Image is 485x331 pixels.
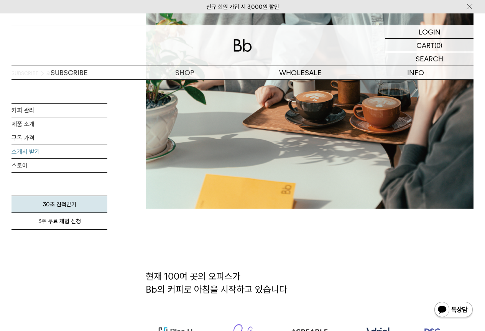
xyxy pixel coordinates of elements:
[12,159,107,172] a: 스토어
[206,3,279,10] a: 신규 회원 가입 시 3,000원 할인
[12,66,127,79] a: SUBSCRIBE
[416,52,443,66] p: SEARCH
[12,213,107,230] a: 3주 무료 체험 신청
[416,39,434,52] p: CART
[434,39,442,52] p: (0)
[233,39,252,52] img: 로고
[12,104,107,117] a: 커피 관리
[146,270,473,307] h2: 현재 100여 곳의 오피스가 Bb의 커피로 아침을 시작하고 있습니다
[12,117,107,131] a: 제품 소개
[12,196,107,213] a: 30초 견적받기
[434,301,473,319] img: 카카오톡 채널 1:1 채팅 버튼
[385,25,473,39] a: LOGIN
[385,39,473,52] a: CART (0)
[127,66,242,79] a: SHOP
[243,66,358,79] p: WHOLESALE
[12,131,107,145] a: 구독 가격
[419,25,441,38] p: LOGIN
[358,66,473,79] p: INFO
[12,145,107,158] a: 소개서 받기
